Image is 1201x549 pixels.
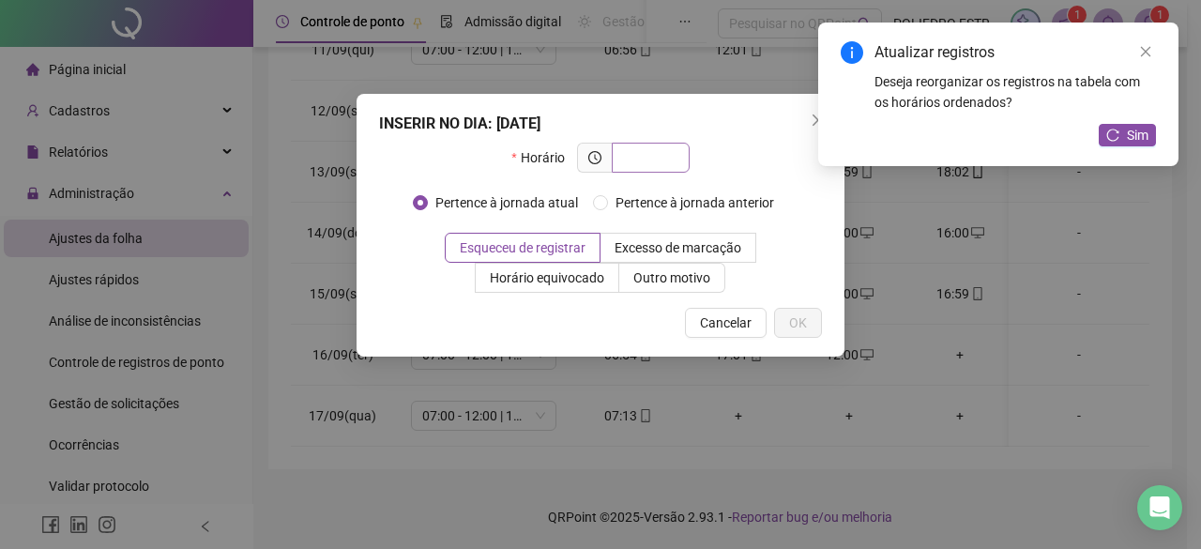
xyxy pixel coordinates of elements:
[841,41,863,64] span: info-circle
[633,270,710,285] span: Outro motivo
[874,41,1156,64] div: Atualizar registros
[490,270,604,285] span: Horário equivocado
[700,313,752,333] span: Cancelar
[685,308,767,338] button: Cancelar
[608,192,782,213] span: Pertence à jornada anterior
[379,113,822,135] div: INSERIR NO DIA : [DATE]
[1127,125,1148,145] span: Sim
[774,308,822,338] button: OK
[1099,124,1156,146] button: Sim
[1106,129,1119,142] span: reload
[811,113,826,128] span: close
[1137,485,1182,530] div: Open Intercom Messenger
[460,240,585,255] span: Esqueceu de registrar
[511,143,576,173] label: Horário
[1135,41,1156,62] a: Close
[803,105,833,135] button: Close
[588,151,601,164] span: clock-circle
[1139,45,1152,58] span: close
[428,192,585,213] span: Pertence à jornada atual
[615,240,741,255] span: Excesso de marcação
[874,71,1156,113] div: Deseja reorganizar os registros na tabela com os horários ordenados?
